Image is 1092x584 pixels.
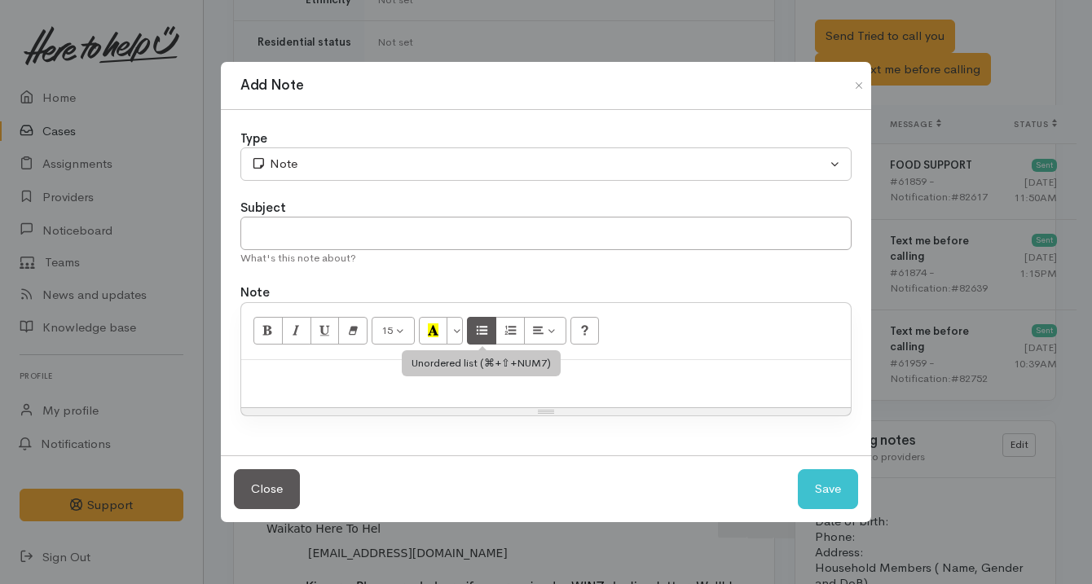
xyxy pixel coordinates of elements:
button: Font Size [372,317,415,345]
button: More Color [447,317,463,345]
label: Subject [240,199,286,217]
span: 15 [381,323,393,337]
div: Resize [241,408,851,415]
button: Italic (⌘+I) [282,317,311,345]
div: Unordered list (⌘+⇧+NUM7) [402,350,561,376]
button: Underline (⌘+U) [310,317,340,345]
button: Save [798,469,858,509]
h1: Add Note [240,75,303,96]
div: What's this note about? [240,250,852,266]
button: Ordered list (⌘+⇧+NUM8) [495,317,525,345]
label: Note [240,283,270,302]
button: Remove Font Style (⌘+\) [338,317,368,345]
label: Type [240,130,267,148]
button: Paragraph [524,317,566,345]
button: Note [240,147,852,181]
button: Help [570,317,600,345]
div: Note [251,155,826,173]
button: Close [234,469,300,509]
button: Bold (⌘+B) [253,317,283,345]
button: Unordered list (⌘+⇧+NUM7) [467,317,496,345]
button: Recent Color [419,317,448,345]
button: Close [846,76,872,95]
